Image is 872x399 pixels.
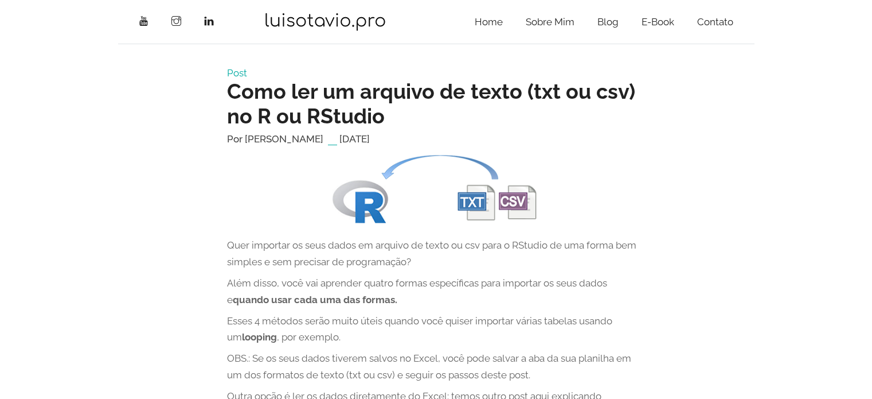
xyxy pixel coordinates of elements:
[227,79,646,129] h2: Como ler um arquivo de texto (txt ou csv) no R ou RStudio
[264,11,386,32] img: Luis Otavio | Ciência de dados
[242,331,277,343] strong: looping
[227,133,323,145] span: Por [PERSON_NAME]
[227,67,247,79] a: Post
[227,237,646,270] p: Quer importar os seus dados em arquivo de texto ou csv para o RStudio de uma forma bem simples e ...
[331,154,541,223] img: Como ler um arquivo de texto (txt ou csv) no R ou RStudio
[227,313,646,346] p: Esses 4 métodos serão muito úteis quando você quiser importar várias tabelas usando um , por exem...
[233,294,397,305] strong: quando usar cada uma das formas.
[463,5,514,39] a: Home
[339,133,370,145] span: [DATE]
[630,5,686,39] a: E-book
[227,350,646,383] p: OBS.: Se os seus dados tiverem salvos no Excel, você pode salvar a aba da sua planilha em um dos ...
[227,275,646,308] p: Além disso, você vai aprender quatro formas específicas para importar os seus dados e
[514,5,586,39] a: Sobre mim
[586,5,630,39] a: Blog
[686,5,745,39] a: Contato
